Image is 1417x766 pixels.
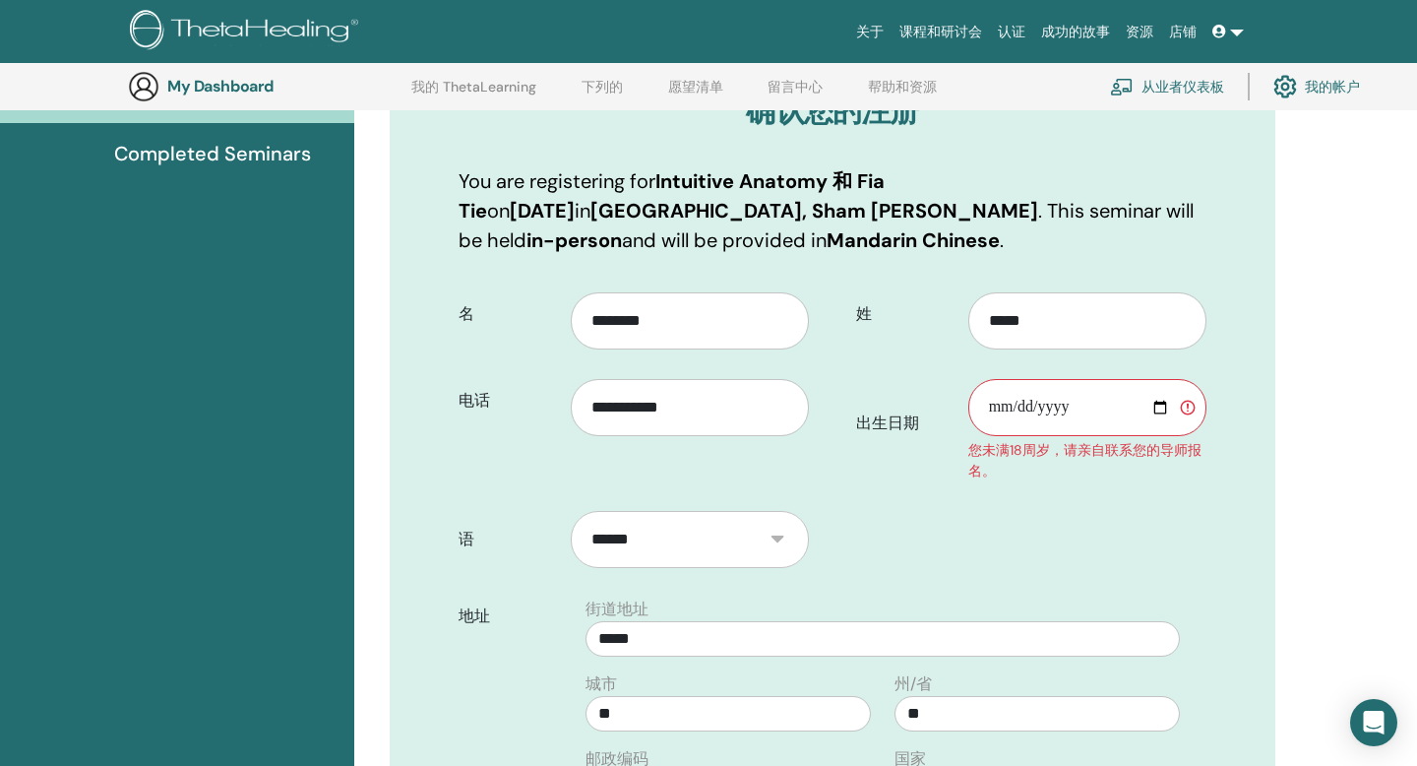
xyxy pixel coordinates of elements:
[582,79,623,110] a: 下列的
[130,10,365,54] img: logo.png
[1110,65,1224,108] a: 从业者仪表板
[167,77,364,96] h3: My Dashboard
[827,227,1000,253] b: Mandarin Chinese
[411,79,536,110] a: 我的 ThetaLearning
[892,14,990,50] a: 课程和研讨会
[1033,14,1118,50] a: 成功的故事
[444,295,571,333] label: 名
[590,198,1038,223] b: [GEOGRAPHIC_DATA], Sham [PERSON_NAME]
[510,198,575,223] b: [DATE]
[1110,78,1134,96] img: chalkboard-teacher.svg
[114,139,311,168] span: Completed Seminars
[1273,65,1360,108] a: 我的帐户
[459,166,1206,255] p: You are registering for on in . This seminar will be held and will be provided in .
[894,672,932,696] label: 州/省
[128,71,159,102] img: generic-user-icon.jpg
[444,521,571,558] label: 语
[668,79,723,110] a: 愿望清单
[841,295,968,333] label: 姓
[841,405,968,442] label: 出生日期
[444,598,574,635] label: 地址
[1350,699,1397,746] div: Open Intercom Messenger
[444,382,571,419] label: 电话
[1273,70,1297,103] img: cog.svg
[459,94,1206,129] h3: 确认您的注册
[526,227,622,253] b: in-person
[868,79,937,110] a: 帮助和资源
[968,440,1206,481] div: 您未满18周岁，请亲自联系您的导师报名。
[768,79,823,110] a: 留言中心
[585,598,648,621] label: 街道地址
[459,168,885,223] b: Intuitive Anatomy 和 Fia Tie
[1161,14,1204,50] a: 店铺
[1118,14,1161,50] a: 资源
[848,14,892,50] a: 关于
[990,14,1033,50] a: 认证
[585,672,617,696] label: 城市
